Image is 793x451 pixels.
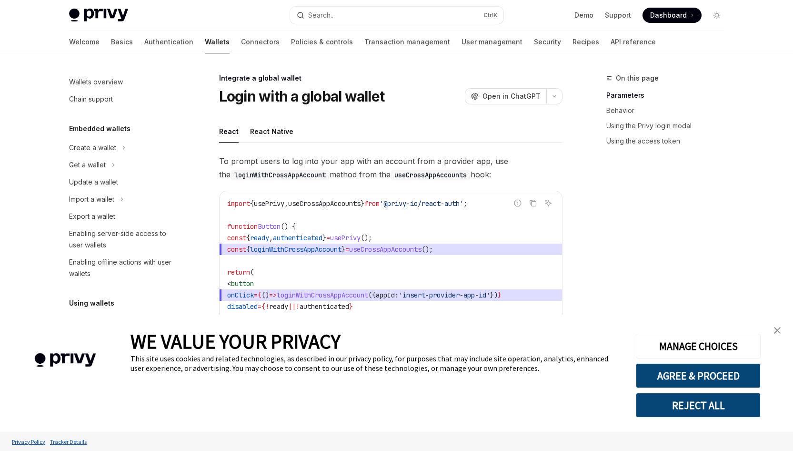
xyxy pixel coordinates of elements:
[69,194,114,205] div: Import a wallet
[61,191,183,208] button: Toggle Import a wallet section
[422,245,433,254] span: ();
[482,92,541,101] span: Open in ChatGPT
[290,7,503,24] button: Open search
[10,433,48,450] a: Privacy Policy
[250,268,254,277] span: (
[69,256,178,279] div: Enabling offline actions with user wallets
[281,222,296,231] span: () {
[227,314,231,322] span: >
[527,197,539,209] button: Copy the contents from the code block
[258,222,281,231] span: Button
[709,8,724,23] button: Toggle dark mode
[345,245,349,254] span: =
[48,433,89,450] a: Tracker Details
[605,10,631,20] a: Support
[300,302,349,311] span: authenticated
[330,234,361,242] span: usePrivy
[606,88,732,103] a: Parameters
[498,291,502,299] span: }
[284,199,288,208] span: ,
[250,120,293,143] div: React Native
[219,154,562,181] span: To prompt users to log into your app with an account from a provider app, use the method from the...
[277,291,368,299] span: loginWithCrossAppAccount
[774,327,781,334] img: close banner
[490,291,498,299] span: })
[69,123,130,134] h5: Embedded wallets
[341,245,345,254] span: }
[69,93,113,105] div: Chain support
[269,234,273,242] span: ,
[14,339,116,381] img: company logo
[322,234,326,242] span: }
[227,291,254,299] span: onClick
[231,170,330,180] code: loginWithCrossAppAccount
[241,31,280,53] a: Connectors
[288,199,361,208] span: useCrossAppAccounts
[261,302,265,311] span: {
[227,268,250,277] span: return
[349,302,353,311] span: }
[258,291,261,299] span: {
[227,279,231,288] span: <
[376,291,399,299] span: appId:
[69,142,116,154] div: Create a wallet
[399,291,490,299] span: 'insert-provider-app-id'
[768,321,787,340] a: close banner
[265,302,269,311] span: !
[69,228,178,251] div: Enabling server-side access to user wallets
[61,156,183,174] button: Toggle Get a wallet section
[364,31,450,53] a: Transaction management
[611,31,656,53] a: API reference
[534,31,561,53] a: Security
[227,302,258,311] span: disabled
[231,279,254,288] span: button
[61,254,183,282] a: Enabling offline actions with user wallets
[69,76,123,88] div: Wallets overview
[61,314,183,331] button: Toggle Ethereum section
[227,234,246,242] span: const
[349,245,422,254] span: useCrossAppAccounts
[250,234,269,242] span: ready
[254,291,258,299] span: =
[205,31,230,53] a: Wallets
[61,225,183,254] a: Enabling server-side access to user wallets
[144,31,193,53] a: Authentication
[227,199,250,208] span: import
[642,8,702,23] a: Dashboard
[69,297,114,309] h5: Using wallets
[254,199,284,208] span: usePrivy
[636,334,761,359] button: MANAGE CHOICES
[61,139,183,156] button: Toggle Create a wallet section
[616,72,659,84] span: On this page
[391,170,471,180] code: useCrossAppAccounts
[380,199,463,208] span: '@privy-io/react-auth'
[291,31,353,53] a: Policies & controls
[69,31,100,53] a: Welcome
[227,222,258,231] span: function
[326,234,330,242] span: =
[69,9,128,22] img: light logo
[69,159,106,171] div: Get a wallet
[250,245,341,254] span: loginWithCrossAppAccount
[483,11,498,19] span: Ctrl K
[227,245,246,254] span: const
[130,354,622,373] div: This site uses cookies and related technologies, as described in our privacy policy, for purposes...
[61,174,183,191] a: Update a wallet
[361,199,364,208] span: }
[219,120,239,143] div: React
[465,88,546,104] button: Open in ChatGPT
[308,10,335,21] div: Search...
[364,199,380,208] span: from
[574,10,593,20] a: Demo
[273,234,322,242] span: authenticated
[606,118,732,133] a: Using the Privy login modal
[69,176,118,188] div: Update a wallet
[296,302,300,311] span: !
[219,73,562,83] div: Integrate a global wallet
[61,208,183,225] a: Export a wallet
[572,31,599,53] a: Recipes
[636,393,761,418] button: REJECT ALL
[250,199,254,208] span: {
[69,211,115,222] div: Export a wallet
[606,103,732,118] a: Behavior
